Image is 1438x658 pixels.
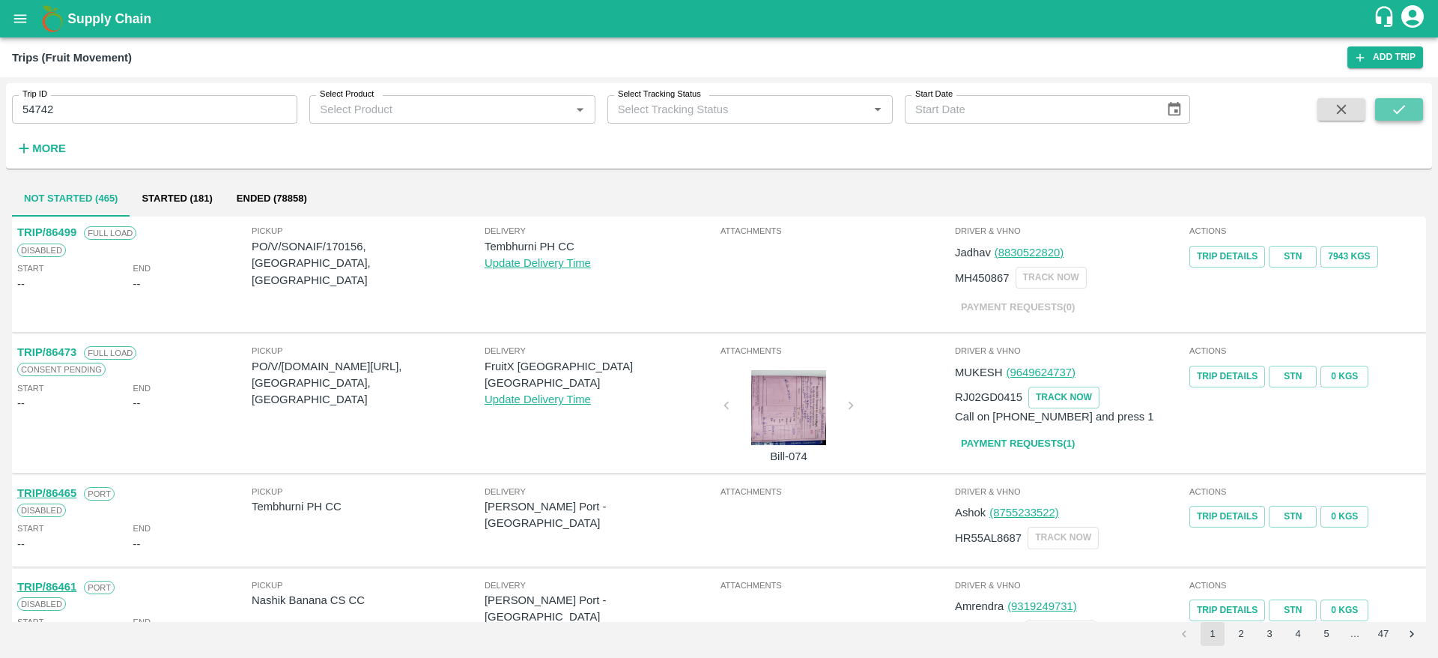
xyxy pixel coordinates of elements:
button: 0 Kgs [1320,506,1368,528]
button: Go to page 3 [1258,622,1281,646]
a: STN [1269,600,1317,621]
a: Add Trip [1347,46,1423,68]
p: [PERSON_NAME] Port - [GEOGRAPHIC_DATA] [485,592,718,626]
div: … [1343,627,1367,642]
b: Supply Chain [67,11,151,26]
span: Driver & VHNo [955,579,1186,592]
span: Driver & VHNo [955,224,1186,238]
span: Disabled [17,597,66,611]
div: account of current user [1399,3,1426,34]
a: (9649624737) [1007,366,1076,378]
button: Go to next page [1400,622,1424,646]
p: MH450867 [955,270,1010,286]
p: Bill-074 [732,448,845,465]
span: Ashok [955,507,986,519]
span: Pickup [252,579,485,592]
a: (9319249731) [1007,600,1076,612]
p: HR55AL8687 [955,530,1022,546]
input: Start Date [905,95,1154,124]
p: PO/V/[DOMAIN_NAME][URL], [GEOGRAPHIC_DATA], [GEOGRAPHIC_DATA] [252,358,485,408]
label: Select Tracking Status [618,88,701,100]
button: Go to page 5 [1314,622,1338,646]
span: Attachments [720,485,952,498]
a: (8755233522) [989,507,1058,519]
div: -- [17,395,25,411]
button: Open [570,100,589,119]
a: STN [1269,246,1317,268]
span: Start [17,262,43,275]
div: customer-support [1373,5,1399,32]
p: TRIP/86499 [17,224,76,241]
button: Open [868,100,888,119]
span: Attachments [720,344,952,357]
label: Trip ID [22,88,47,100]
button: Go to page 2 [1229,622,1253,646]
button: Choose date [1160,95,1189,124]
input: Select Tracking Status [612,100,844,119]
span: MUKESH [955,366,1003,378]
span: Pickup [252,344,485,357]
p: RJ02GD0415 [955,389,1022,405]
span: Port [84,581,115,594]
p: FruitX [GEOGRAPHIC_DATA] [GEOGRAPHIC_DATA] [485,358,718,392]
button: open drawer [3,1,37,36]
button: TRACK NOW [1028,387,1099,408]
div: -- [133,536,141,552]
span: Delivery [485,224,718,238]
a: STN [1269,506,1317,528]
input: Enter Trip ID [12,95,297,124]
span: Delivery [485,485,718,498]
span: Attachments [720,579,952,592]
button: Go to page 4 [1286,622,1310,646]
p: Tembhurni PH CC [485,238,718,255]
span: End [133,381,151,395]
p: Tembhurni PH CC [252,498,485,515]
a: TRIP/86461 [17,581,76,593]
strong: More [32,142,66,154]
button: More [12,136,70,161]
button: Ended (78858) [225,181,319,217]
div: -- [17,536,25,552]
span: Pickup [252,485,485,498]
input: Select Product [314,100,565,119]
label: Select Product [320,88,374,100]
span: Driver & VHNo [955,485,1186,498]
span: Port [84,487,115,501]
span: Amrendra [955,600,1004,612]
span: Actions [1189,344,1421,357]
span: Start [17,615,43,629]
a: Update Delivery Time [485,393,591,405]
span: Start [17,522,43,535]
a: (8830522820) [995,247,1064,259]
button: 0 Kgs [1320,366,1368,387]
span: Actions [1189,224,1421,238]
p: PO/V/SONAIF/170156, [GEOGRAPHIC_DATA], [GEOGRAPHIC_DATA] [252,238,485,289]
span: Full Load [84,226,136,240]
p: Nashik Banana CS CC [252,592,485,609]
div: -- [133,395,141,411]
a: Trip Details [1189,600,1265,621]
span: Attachments [720,224,952,238]
button: Not Started (465) [12,181,130,217]
p: Call on [PHONE_NUMBER] and press 1 [955,408,1154,425]
div: Trips (Fruit Movement) [12,48,132,67]
span: Delivery [485,579,718,592]
p: TRIP/86473 [17,344,76,360]
button: page 1 [1201,622,1225,646]
a: Payment Requests(1) [955,431,1081,457]
button: 0 Kgs [1320,600,1368,621]
span: Actions [1189,579,1421,592]
span: End [133,522,151,535]
span: End [133,262,151,275]
a: Trip Details [1189,506,1265,528]
div: -- [17,276,25,292]
span: Jadhav [955,247,991,259]
button: 7943 Kgs [1320,246,1377,268]
button: Go to page 47 [1371,622,1395,646]
p: [PERSON_NAME] Port - [GEOGRAPHIC_DATA] [485,498,718,532]
a: TRIP/86465 [17,487,76,499]
span: Pickup [252,224,485,238]
span: Start [17,381,43,395]
span: Delivery [485,344,718,357]
span: Actions [1189,485,1421,498]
